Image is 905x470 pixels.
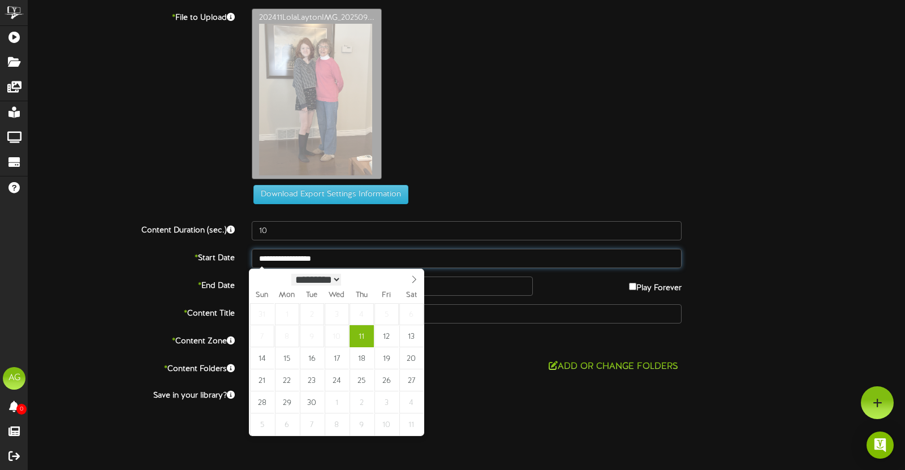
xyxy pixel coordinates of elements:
[325,391,349,413] span: October 1, 2025
[252,304,682,324] input: Title of this Content
[20,386,243,402] label: Save in your library?
[399,347,424,369] span: September 20, 2025
[250,413,274,435] span: October 5, 2025
[629,277,682,294] label: Play Forever
[250,303,274,325] span: August 31, 2025
[20,277,243,292] label: End Date
[20,8,243,24] label: File to Upload
[300,325,324,347] span: September 9, 2025
[250,325,274,347] span: September 7, 2025
[350,325,374,347] span: September 11, 2025
[300,303,324,325] span: September 2, 2025
[275,391,299,413] span: September 29, 2025
[350,347,374,369] span: September 18, 2025
[250,347,274,369] span: September 14, 2025
[248,191,408,199] a: Download Export Settings Information
[374,391,399,413] span: October 3, 2025
[629,283,636,290] input: Play Forever
[350,369,374,391] span: September 25, 2025
[325,413,349,435] span: October 8, 2025
[299,292,324,299] span: Tue
[374,325,399,347] span: September 12, 2025
[250,369,274,391] span: September 21, 2025
[300,391,324,413] span: September 30, 2025
[325,347,349,369] span: September 17, 2025
[300,369,324,391] span: September 23, 2025
[16,404,27,415] span: 0
[399,292,424,299] span: Sat
[349,292,374,299] span: Thu
[325,369,349,391] span: September 24, 2025
[275,413,299,435] span: October 6, 2025
[374,369,399,391] span: September 26, 2025
[399,303,424,325] span: September 6, 2025
[20,332,243,347] label: Content Zone
[350,303,374,325] span: September 4, 2025
[374,292,399,299] span: Fri
[325,325,349,347] span: September 10, 2025
[399,325,424,347] span: September 13, 2025
[20,304,243,320] label: Content Title
[3,367,25,390] div: AG
[399,391,424,413] span: October 4, 2025
[545,360,682,374] button: Add or Change Folders
[399,369,424,391] span: September 27, 2025
[341,274,382,286] input: Year
[275,347,299,369] span: September 15, 2025
[374,413,399,435] span: October 10, 2025
[20,221,243,236] label: Content Duration (sec.)
[249,292,274,299] span: Sun
[350,413,374,435] span: October 9, 2025
[20,249,243,264] label: Start Date
[275,369,299,391] span: September 22, 2025
[275,325,299,347] span: September 8, 2025
[274,292,299,299] span: Mon
[374,347,399,369] span: September 19, 2025
[350,391,374,413] span: October 2, 2025
[20,360,243,375] label: Content Folders
[253,185,408,204] button: Download Export Settings Information
[300,413,324,435] span: October 7, 2025
[275,303,299,325] span: September 1, 2025
[374,303,399,325] span: September 5, 2025
[300,347,324,369] span: September 16, 2025
[324,292,349,299] span: Wed
[325,303,349,325] span: September 3, 2025
[399,413,424,435] span: October 11, 2025
[250,391,274,413] span: September 28, 2025
[867,432,894,459] div: Open Intercom Messenger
